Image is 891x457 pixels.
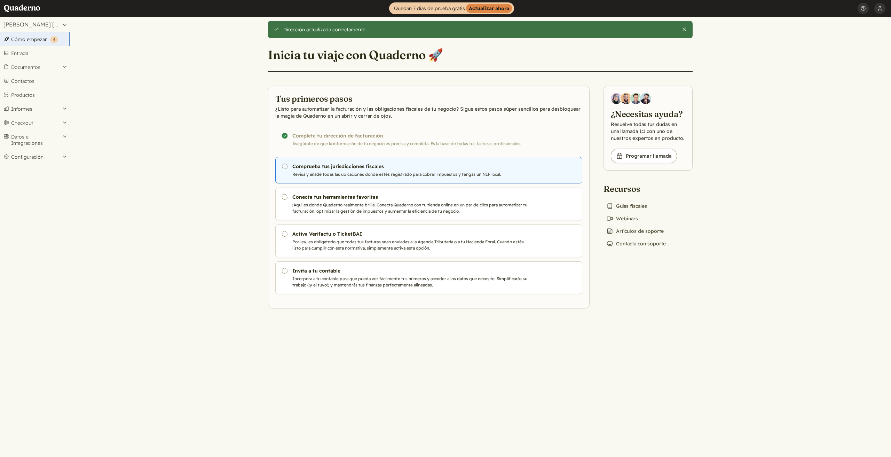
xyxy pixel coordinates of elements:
[292,202,530,214] p: ¡Aquí es donde Quaderno realmente brilla! Conecta Quaderno con tu tienda online en un par de clic...
[283,26,676,33] div: Dirección actualizada correctamente.
[292,276,530,288] p: Incorpora a tu contable para que pueda ver fácilmente tus números y acceder a los datos que neces...
[292,267,530,274] h3: Invita a tu contable
[604,201,650,211] a: Guías fiscales
[292,163,530,170] h3: Comprueba tus jurisdicciones fiscales
[604,183,669,194] h2: Recursos
[611,93,622,104] img: Diana Carrasco, Account Executive at Quaderno
[275,93,582,104] h2: Tus primeros pasos
[604,226,667,236] a: Artículos de soporte
[275,224,582,257] a: Activa Verifactu o TicketBAI Por ley, es obligatorio que todas tus facturas sean enviadas a la Ag...
[292,230,530,237] h3: Activa Verifactu o TicketBAI
[53,37,55,42] span: 4
[621,93,632,104] img: Jairo Fumero, Account Executive at Quaderno
[268,47,443,63] h1: Inicia tu viaje con Quaderno 🚀
[640,93,651,104] img: Javier Rubio, DevRel at Quaderno
[681,26,687,32] button: Cierra esta alerta
[275,261,582,294] a: Invita a tu contable Incorpora a tu contable para que pueda ver fácilmente tus números y acceder ...
[611,149,677,163] a: Programar llamada
[275,105,582,119] p: ¿Listo para automatizar la facturación y las obligaciones fiscales de tu negocio? Sigue estos pas...
[630,93,641,104] img: Ivo Oltmans, Business Developer at Quaderno
[466,4,512,13] strong: Actualizar ahora
[275,188,582,220] a: Conecta tus herramientas favoritas ¡Aquí es donde Quaderno realmente brilla! Conecta Quaderno con...
[611,121,685,142] p: Resuelve todas tus dudas en una llamada 1:1 con uno de nuestros expertos en producto.
[604,239,669,249] a: Contacta con soporte
[604,214,641,223] a: Webinars
[611,108,685,119] h2: ¿Necesitas ayuda?
[292,194,530,200] h3: Conecta tus herramientas favoritas
[389,2,514,14] a: Quedan 7 días de prueba gratisActualizar ahora
[292,239,530,251] p: Por ley, es obligatorio que todas tus facturas sean enviadas a la Agencia Tributaria o a tu Hacie...
[275,157,582,183] a: Comprueba tus jurisdicciones fiscales Revisa y añade todas las ubicaciones donde estés registrado...
[292,171,530,178] p: Revisa y añade todas las ubicaciones donde estés registrado para cobrar impuestos y tengas un NIF...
